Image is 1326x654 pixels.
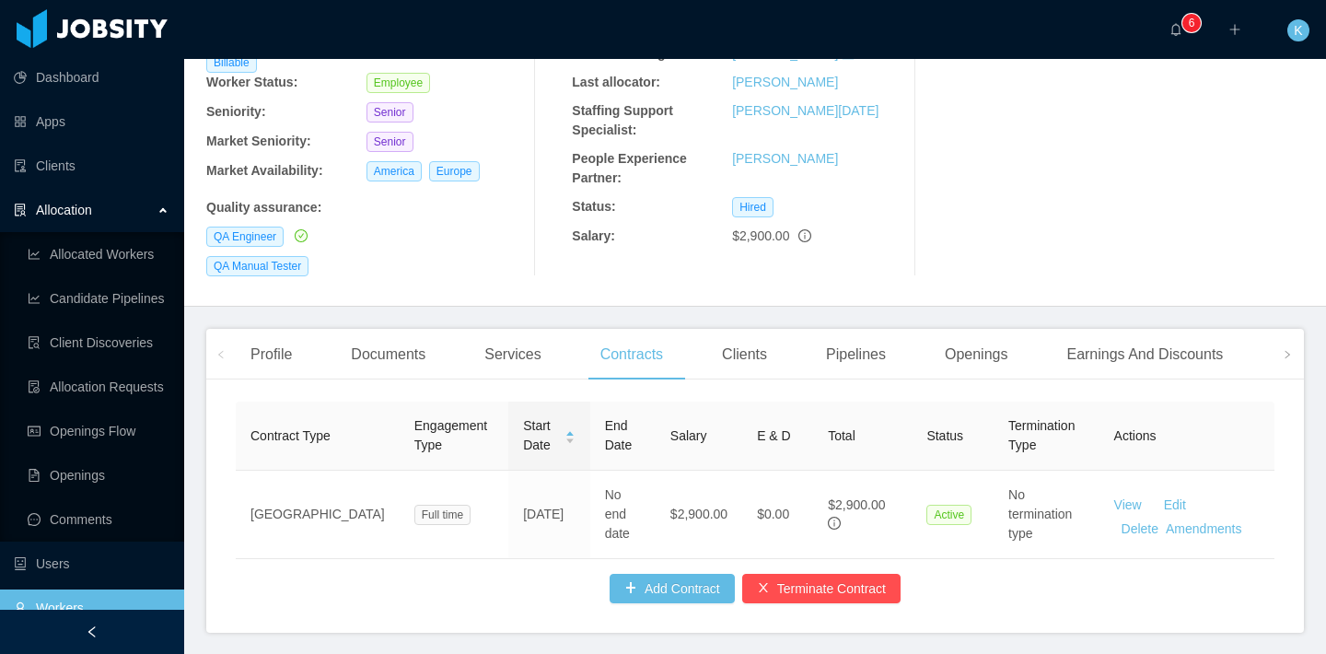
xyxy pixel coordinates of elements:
a: icon: messageComments [28,501,169,538]
span: Salary [670,428,707,443]
a: icon: file-doneAllocation Requests [28,368,169,405]
i: icon: bell [1169,23,1182,36]
div: Documents [336,329,440,380]
span: E & D [757,428,791,443]
div: Profile [236,329,307,380]
span: Contract Type [250,428,331,443]
div: Sort [564,428,576,441]
span: Start Date [523,416,556,455]
a: icon: line-chartAllocated Workers [28,236,169,273]
div: Openings [930,329,1023,380]
i: icon: solution [14,204,27,216]
button: Edit [1142,490,1201,520]
a: Amendments [1166,521,1241,536]
a: icon: appstoreApps [14,103,169,140]
span: info-circle [828,517,841,530]
span: QA Engineer [206,227,284,247]
div: Earnings And Discounts [1052,329,1238,380]
a: Edit [1164,497,1186,512]
a: [PERSON_NAME] [732,151,838,166]
a: [PERSON_NAME] [732,75,838,89]
span: Allocation [36,203,92,217]
span: Billable [206,53,257,73]
i: icon: check-circle [295,229,308,242]
span: Total [828,428,855,443]
span: Actions [1114,428,1157,443]
i: icon: plus [1228,23,1241,36]
span: Active [926,505,971,525]
div: Pipelines [811,329,901,380]
a: icon: auditClients [14,147,169,184]
a: icon: pie-chartDashboard [14,59,169,96]
b: Staffing Support Specialist: [572,103,673,137]
b: Worker Status: [206,75,297,89]
a: [PERSON_NAME][DATE] [732,103,878,118]
span: Senior [366,132,413,152]
span: $0.00 [757,507,789,521]
span: Engagement Type [414,418,487,452]
b: Last allocator: [572,75,660,89]
td: No termination type [994,471,1099,559]
b: Quality assurance : [206,200,321,215]
i: icon: caret-down [564,436,575,441]
div: Clients [707,329,782,380]
div: Services [470,329,555,380]
a: icon: robotUsers [14,545,169,582]
p: 6 [1189,14,1195,32]
a: icon: line-chartCandidate Pipelines [28,280,169,317]
b: Seniority: [206,104,266,119]
span: K [1294,19,1302,41]
span: Employee [366,73,430,93]
span: Senior [366,102,413,123]
span: Termination Type [1008,418,1075,452]
span: Hired [732,197,773,217]
span: $2,900.00 [732,228,789,243]
b: People Experience Partner: [572,151,687,185]
button: icon: closeTerminate Contract [742,574,901,603]
a: icon: file-textOpenings [28,457,169,494]
b: Market Seniority: [206,134,311,148]
a: View [1114,497,1142,512]
span: Europe [429,161,480,181]
sup: 6 [1182,14,1201,32]
b: Market Availability: [206,163,323,178]
a: Delete [1122,521,1158,536]
span: QA Manual Tester [206,256,308,276]
span: $2,900.00 [670,507,727,521]
b: Salary: [572,228,615,243]
span: info-circle [798,229,811,242]
a: icon: userWorkers [14,590,169,626]
span: America [366,161,422,181]
button: icon: plusAdd Contract [610,574,735,603]
span: Status [926,428,963,443]
div: Contracts [586,329,678,380]
td: No end date [590,471,656,559]
span: $2,900.00 [828,497,885,512]
span: Full time [414,505,471,525]
td: [DATE] [508,471,589,559]
i: icon: left [216,350,226,359]
i: icon: caret-up [564,428,575,434]
a: icon: check-circle [291,228,308,243]
td: [GEOGRAPHIC_DATA] [236,471,400,559]
a: icon: file-searchClient Discoveries [28,324,169,361]
a: icon: idcardOpenings Flow [28,413,169,450]
b: Status: [572,199,615,214]
span: End Date [605,418,633,452]
i: icon: right [1283,350,1292,359]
